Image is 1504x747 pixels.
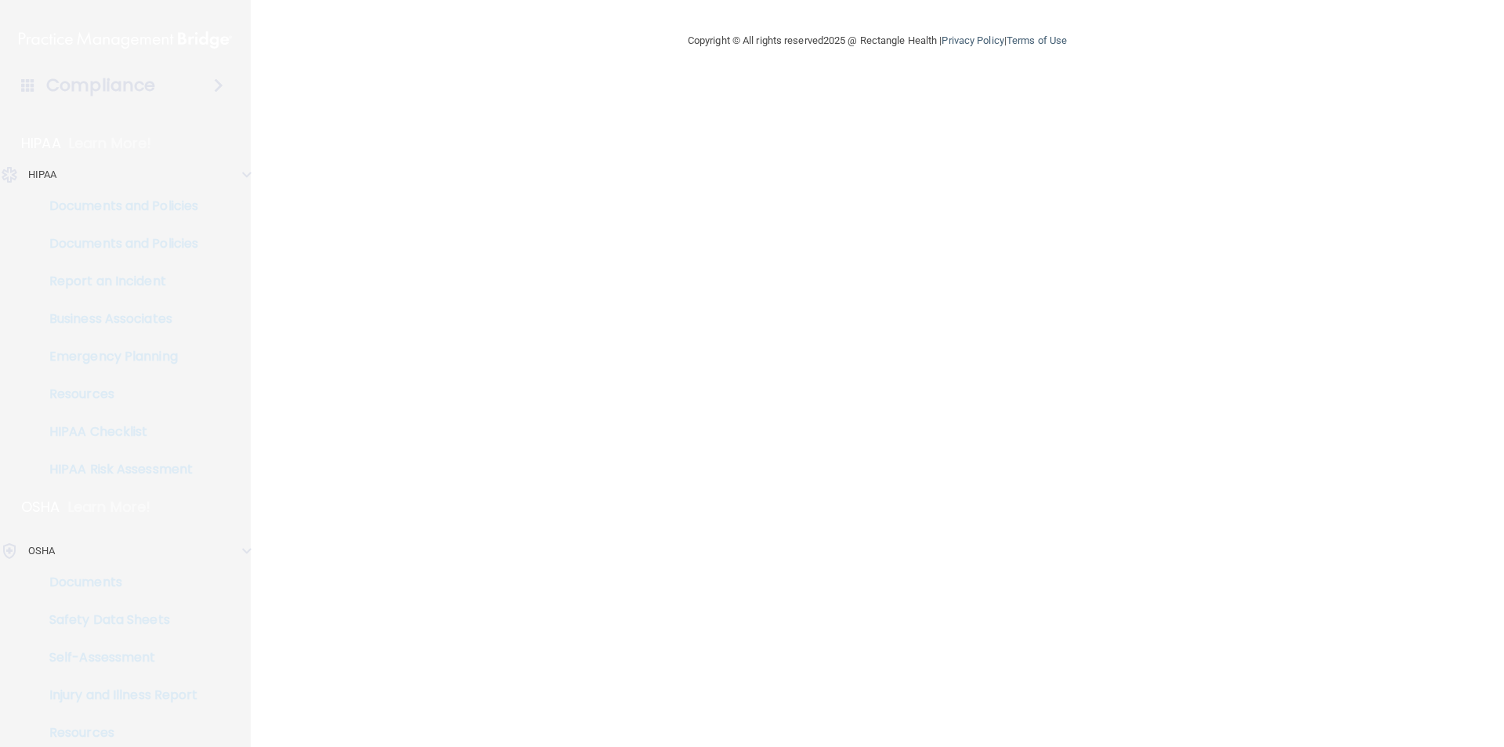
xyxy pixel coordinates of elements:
[1007,34,1067,46] a: Terms of Use
[10,349,224,364] p: Emergency Planning
[10,424,224,440] p: HIPAA Checklist
[21,134,61,153] p: HIPAA
[10,311,224,327] p: Business Associates
[19,24,232,56] img: PMB logo
[10,687,224,703] p: Injury and Illness Report
[68,498,151,517] p: Learn More!
[10,274,224,289] p: Report an Incident
[942,34,1003,46] a: Privacy Policy
[591,16,1163,66] div: Copyright © All rights reserved 2025 @ Rectangle Health | |
[21,498,60,517] p: OSHA
[10,575,224,590] p: Documents
[10,462,224,477] p: HIPAA Risk Assessment
[10,236,224,252] p: Documents and Policies
[10,612,224,628] p: Safety Data Sheets
[69,134,152,153] p: Learn More!
[46,74,155,96] h4: Compliance
[28,165,57,184] p: HIPAA
[10,198,224,214] p: Documents and Policies
[10,725,224,741] p: Resources
[10,650,224,665] p: Self-Assessment
[10,386,224,402] p: Resources
[28,542,55,560] p: OSHA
